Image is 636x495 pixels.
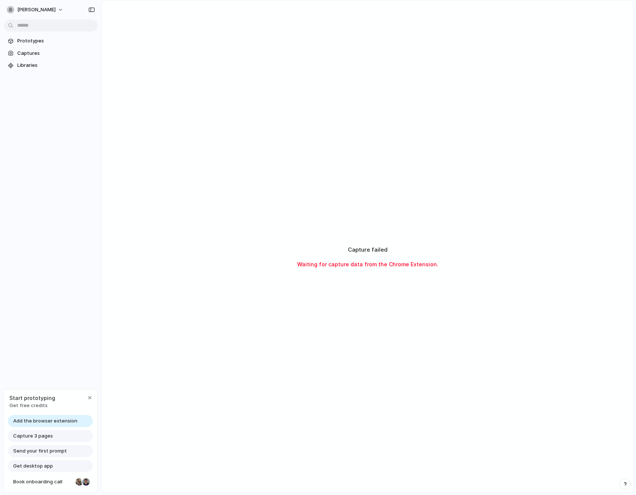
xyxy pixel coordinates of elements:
[4,4,67,16] button: [PERSON_NAME]
[8,415,93,427] a: Add the browser extension
[17,50,95,57] span: Captures
[4,48,98,59] a: Captures
[17,62,95,69] span: Libraries
[4,35,98,47] a: Prototypes
[297,260,438,268] span: Waiting for capture data from the Chrome Extension.
[348,246,388,254] h2: Capture failed
[9,402,55,409] span: Get free credits
[82,477,91,486] div: Christian Iacullo
[17,6,56,14] span: [PERSON_NAME]
[13,417,77,425] span: Add the browser extension
[17,37,95,45] span: Prototypes
[13,462,53,470] span: Get desktop app
[4,60,98,71] a: Libraries
[13,478,73,486] span: Book onboarding call
[8,460,93,472] a: Get desktop app
[75,477,84,486] div: Nicole Kubica
[13,447,67,455] span: Send your first prompt
[8,476,93,488] a: Book onboarding call
[9,394,55,402] span: Start prototyping
[13,432,53,440] span: Capture 3 pages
